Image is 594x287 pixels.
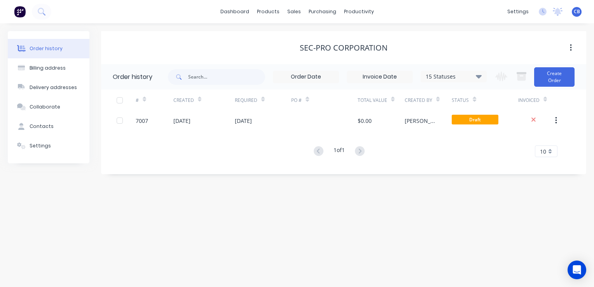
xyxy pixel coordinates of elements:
[540,147,546,156] span: 10
[217,6,253,17] a: dashboard
[568,261,586,279] div: Open Intercom Messenger
[503,6,533,17] div: settings
[534,67,575,87] button: Create Order
[173,117,190,125] div: [DATE]
[421,72,486,81] div: 15 Statuses
[8,58,89,78] button: Billing address
[235,97,257,104] div: Required
[188,69,265,85] input: Search...
[30,65,66,72] div: Billing address
[14,6,26,17] img: Factory
[173,97,194,104] div: Created
[8,136,89,156] button: Settings
[173,89,235,111] div: Created
[334,146,345,157] div: 1 of 1
[300,43,388,52] div: Sec-Pro Corporation
[452,97,469,104] div: Status
[8,39,89,58] button: Order history
[347,71,412,83] input: Invoice Date
[283,6,305,17] div: sales
[291,97,302,104] div: PO #
[30,123,54,130] div: Contacts
[30,84,77,91] div: Delivery addresses
[136,117,148,125] div: 7007
[518,89,556,111] div: Invoiced
[113,72,152,82] div: Order history
[30,45,63,52] div: Order history
[8,78,89,97] button: Delivery addresses
[452,89,518,111] div: Status
[8,117,89,136] button: Contacts
[452,115,498,124] span: Draft
[358,117,372,125] div: $0.00
[235,117,252,125] div: [DATE]
[30,103,60,110] div: Collaborate
[30,142,51,149] div: Settings
[273,71,339,83] input: Order Date
[518,97,540,104] div: Invoiced
[136,97,139,104] div: #
[405,117,436,125] div: [PERSON_NAME]
[574,8,580,15] span: CB
[405,97,432,104] div: Created By
[305,6,340,17] div: purchasing
[8,97,89,117] button: Collaborate
[405,89,452,111] div: Created By
[340,6,378,17] div: productivity
[253,6,283,17] div: products
[291,89,357,111] div: PO #
[358,97,387,104] div: Total Value
[358,89,405,111] div: Total Value
[235,89,292,111] div: Required
[136,89,173,111] div: #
